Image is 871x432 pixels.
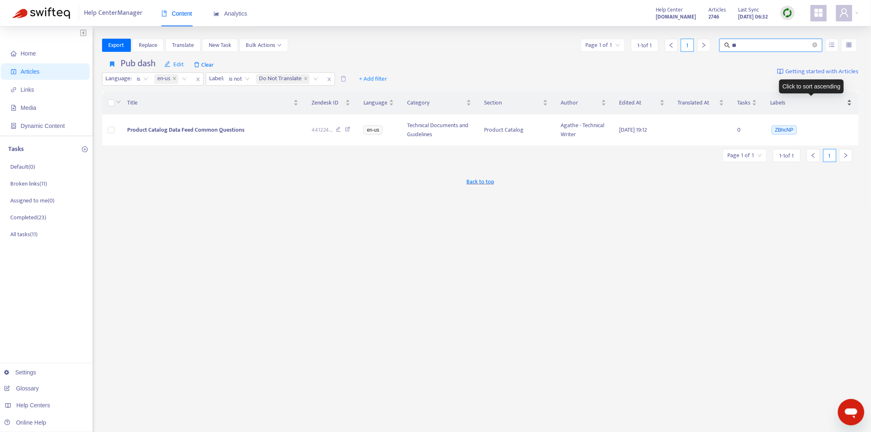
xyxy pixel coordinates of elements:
[777,68,784,75] img: image-link
[11,51,16,56] span: home
[777,58,859,86] a: Getting started with Articles
[843,153,849,158] span: right
[312,98,344,107] span: Zendesk ID
[4,419,46,426] a: Online Help
[724,42,730,48] span: search
[401,114,477,146] td: Technical Documents and Guidelines
[82,146,88,152] span: plus-circle
[21,123,65,129] span: Dynamic Content
[11,87,16,93] span: link
[737,98,750,107] span: Tasks
[209,41,231,50] span: New Task
[193,74,203,84] span: close
[202,39,238,52] button: New Task
[109,41,124,50] span: Export
[656,12,696,21] a: [DOMAIN_NAME]
[10,179,47,188] p: Broken links ( 11 )
[10,230,37,239] p: All tasks ( 11 )
[701,42,707,48] span: right
[561,98,600,107] span: Author
[4,385,39,392] a: Glossary
[668,42,674,48] span: left
[353,72,394,86] button: + Add filter
[738,5,759,14] span: Last Sync
[829,42,835,48] span: unordered-list
[401,92,477,114] th: Category
[305,92,357,114] th: Zendesk ID
[357,92,401,114] th: Language
[709,12,720,21] strong: 2746
[312,125,333,135] span: 441224 ...
[11,69,16,74] span: account-book
[826,39,838,52] button: unordered-list
[813,42,817,49] span: close-circle
[779,79,844,93] div: Click to sort ascending
[678,98,718,107] span: Translated At
[780,151,794,160] span: 1 - 1 of 1
[359,74,387,84] span: + Add filter
[190,58,218,71] span: Clear
[121,92,305,114] th: Title
[246,41,282,50] span: Bulk Actions
[786,67,859,77] span: Getting started with Articles
[814,8,824,18] span: appstore
[137,73,148,85] span: is
[11,105,16,111] span: file-image
[656,5,683,14] span: Help Center
[21,105,36,111] span: Media
[554,92,613,114] th: Author
[10,196,54,205] p: Assigned to me ( 0 )
[613,92,671,114] th: Edited At
[838,399,864,425] iframe: Button to launch messaging window
[4,369,36,376] a: Settings
[116,100,121,105] span: down
[11,123,16,129] span: container
[731,92,764,114] th: Tasks
[214,10,247,17] span: Analytics
[229,73,250,85] span: is not
[172,77,177,81] span: close
[16,402,50,409] span: Help Centers
[172,41,194,50] span: Translate
[139,41,157,50] span: Replace
[164,61,170,67] span: edit
[21,86,34,93] span: Links
[764,92,859,114] th: Labels
[84,5,143,21] span: Help Center Manager
[671,92,731,114] th: Translated At
[102,73,133,85] span: Language :
[478,92,554,114] th: Section
[731,114,764,146] td: 0
[194,62,200,67] span: delete
[813,42,817,47] span: close-circle
[12,7,70,19] img: Swifteq
[164,60,184,70] span: Edit
[681,39,694,52] div: 1
[158,74,171,84] span: en-us
[161,10,192,17] span: Content
[324,74,335,84] span: close
[340,76,347,82] span: delete
[363,98,387,107] span: Language
[638,41,652,50] span: 1 - 1 of 1
[466,177,494,186] span: Back to top
[619,125,647,135] span: [DATE] 19:12
[478,114,554,146] td: Product Catalog
[127,125,245,135] span: Product Catalog Data Feed Common Questions
[127,98,292,107] span: Title
[770,98,845,107] span: Labels
[158,58,190,71] button: editEdit
[484,98,541,107] span: Section
[10,163,35,171] p: Default ( 0 )
[21,68,40,75] span: Articles
[214,11,219,16] span: area-chart
[132,39,164,52] button: Replace
[304,77,308,81] span: close
[21,50,36,57] span: Home
[810,153,816,158] span: left
[165,39,200,52] button: Translate
[206,73,226,85] span: Label :
[121,58,156,69] h4: Pub dash
[256,74,310,84] span: Do Not Translate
